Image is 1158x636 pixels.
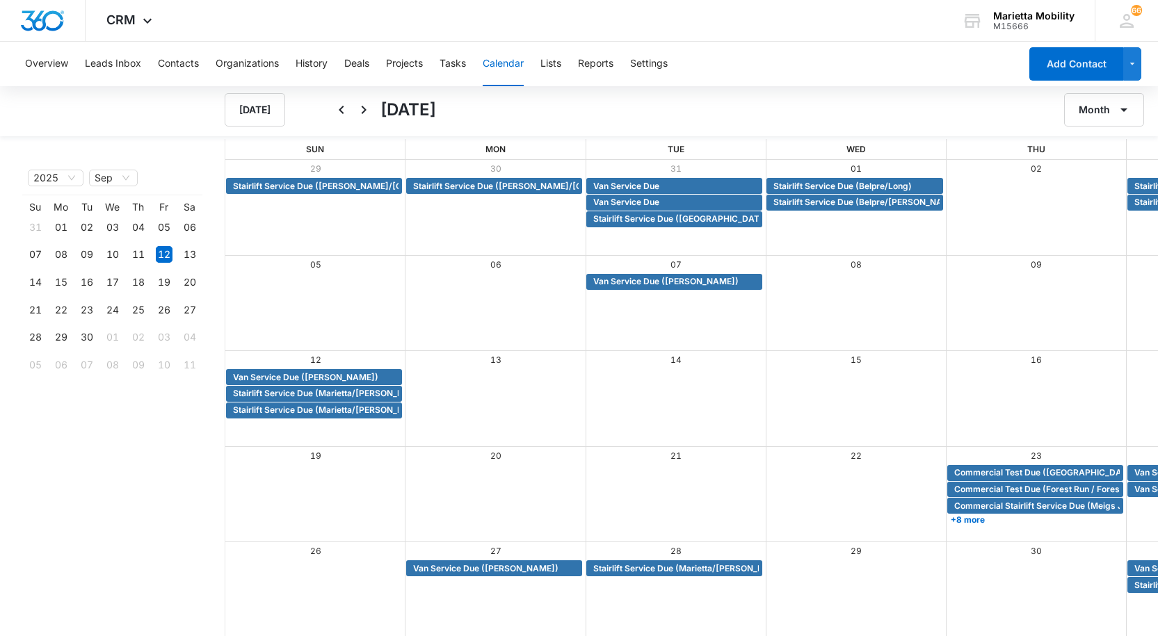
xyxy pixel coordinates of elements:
div: 09 [130,357,147,373]
div: 01 [104,329,121,345]
a: 30 [1031,546,1042,556]
div: 02 [130,329,147,345]
th: Su [22,201,48,213]
div: Stairlift Service Due (Belpre/Long) [770,180,939,193]
span: Mon [485,144,506,154]
td: 2025-09-21 [22,296,48,324]
a: 26 [310,546,321,556]
div: 11 [130,246,147,263]
a: 22 [851,450,862,461]
td: 2025-09-05 [151,213,177,241]
a: 14 [670,354,682,365]
td: 2025-09-08 [48,241,74,269]
div: 08 [104,357,121,373]
td: 2025-10-11 [177,351,202,379]
button: Deals [344,42,369,86]
div: 26 [156,302,172,318]
div: 17 [104,274,121,291]
span: Commercial Test Due (Forest Run / Forest Run) [954,483,1143,496]
a: 01 [851,163,862,174]
span: Stairlift Service Due ([GEOGRAPHIC_DATA]/[GEOGRAPHIC_DATA]) [593,213,865,225]
div: 06 [53,357,70,373]
div: 05 [156,219,172,236]
span: Van Service Due [593,196,659,209]
td: 2025-10-07 [74,351,99,379]
a: 12 [310,354,321,365]
div: Van Service Due [590,196,759,209]
td: 2025-09-01 [48,213,74,241]
span: Van Service Due ([PERSON_NAME]) [593,275,739,288]
td: 2025-09-27 [177,296,202,324]
div: 21 [27,302,44,318]
div: 10 [104,246,121,263]
td: 2025-09-24 [99,296,125,324]
a: 28 [670,546,682,556]
div: 28 [27,329,44,345]
button: Lists [540,42,561,86]
button: History [296,42,328,86]
div: 03 [156,329,172,345]
span: Stairlift Service Due (Belpre/Long) [773,180,912,193]
span: Van Service Due [593,180,659,193]
div: 24 [104,302,121,318]
div: Stairlift Service Due (Parkersburg/Somerville) [590,213,759,225]
td: 2025-09-14 [22,268,48,296]
span: Tue [668,144,684,154]
button: Month [1064,93,1144,127]
span: CRM [106,13,136,27]
span: Stairlift Service Due (Marietta/[PERSON_NAME]) [233,404,429,416]
a: 05 [310,259,321,270]
a: 19 [310,450,321,461]
td: 2025-09-03 [99,213,125,241]
span: Thu [1027,144,1045,154]
td: 2025-10-03 [151,324,177,352]
div: Stairlift Service Due (Belpre/Johnson) [770,196,939,209]
span: Stairlift Service Due (Belpre/[PERSON_NAME]) [773,196,962,209]
div: 04 [182,329,198,345]
td: 2025-09-26 [151,296,177,324]
a: 31 [670,163,682,174]
td: 2025-10-01 [99,324,125,352]
td: 2025-09-10 [99,241,125,269]
td: 2025-09-11 [125,241,151,269]
div: 05 [27,357,44,373]
td: 2025-09-28 [22,324,48,352]
div: 06 [182,219,198,236]
button: Calendar [483,42,524,86]
div: 19 [156,274,172,291]
div: 01 [53,219,70,236]
a: 08 [851,259,862,270]
td: 2025-09-02 [74,213,99,241]
button: Tasks [440,42,466,86]
div: 03 [104,219,121,236]
td: 2025-10-06 [48,351,74,379]
div: Stairlift Service Due (Coppernoll/Reno) [230,180,399,193]
div: 16 [79,274,95,291]
a: 27 [490,546,501,556]
td: 2025-09-13 [177,241,202,269]
div: 29 [53,329,70,345]
div: 25 [130,302,147,318]
th: Sa [177,201,202,213]
a: 29 [851,546,862,556]
th: We [99,201,125,213]
div: Van Service Due (Skeen) [230,371,399,384]
button: Add Contact [1029,47,1123,81]
td: 2025-09-30 [74,324,99,352]
a: 21 [670,450,682,461]
div: 13 [182,246,198,263]
div: Commercial Test Due (Forest Run / Forest Run) [951,483,1120,496]
span: Van Service Due ([PERSON_NAME]) [413,562,558,575]
div: 20 [182,274,198,291]
td: 2025-09-06 [177,213,202,241]
span: Wed [846,144,866,154]
a: 09 [1031,259,1042,270]
td: 2025-09-18 [125,268,151,296]
td: 2025-09-22 [48,296,74,324]
a: 15 [851,354,862,365]
td: 2025-10-10 [151,351,177,379]
td: 2025-10-08 [99,351,125,379]
a: 23 [1031,450,1042,461]
div: 12 [156,246,172,263]
span: Sep [95,170,132,186]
